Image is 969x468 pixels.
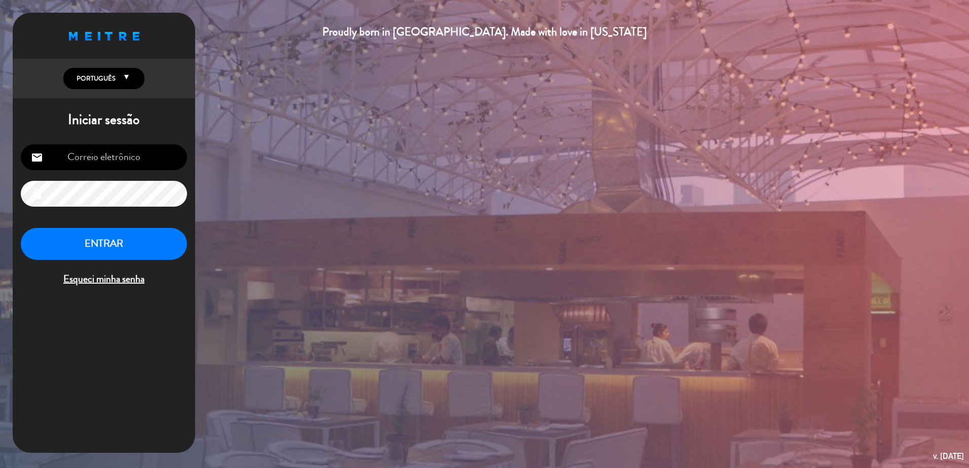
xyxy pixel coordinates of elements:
i: lock [31,188,43,200]
input: Correio eletrônico [21,144,187,170]
span: Português [74,73,116,84]
button: ENTRAR [21,228,187,260]
div: v. [DATE] [933,449,964,463]
span: Esqueci minha senha [21,271,187,288]
i: email [31,151,43,164]
h1: Iniciar sessão [13,111,195,129]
